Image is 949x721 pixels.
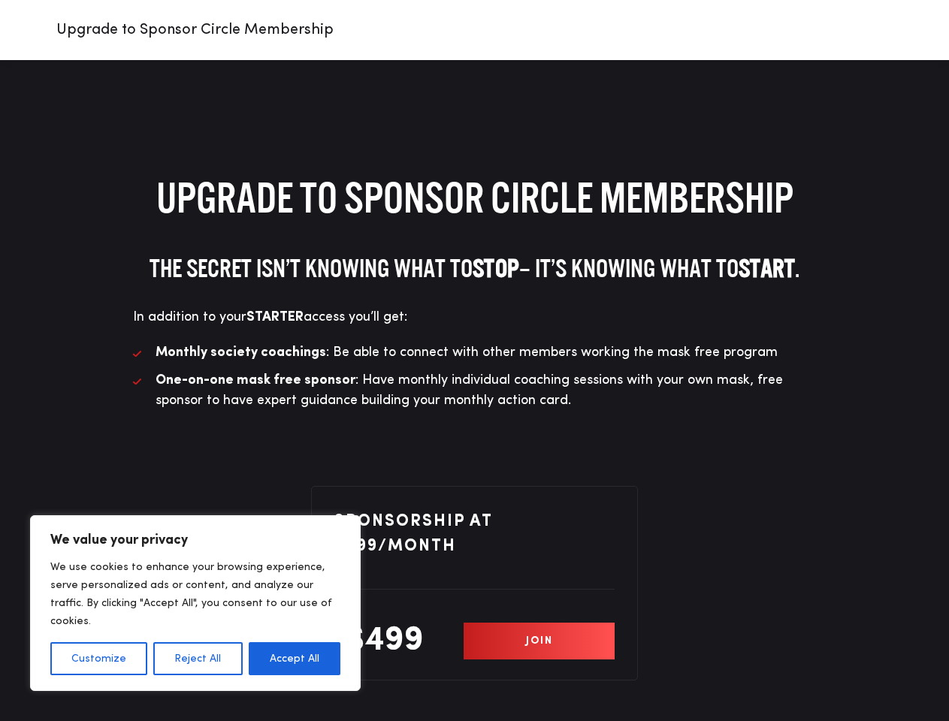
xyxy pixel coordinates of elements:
[133,307,817,327] p: In addition to your access you’ll get:
[739,254,795,282] strong: START
[133,173,817,222] h1: Upgrade to Sponsor Circle Membership
[156,373,355,387] strong: One-on-one mask free sponsor
[246,310,304,324] strong: STARTER
[50,558,340,630] p: We use cookies to enhance your browsing experience, serve personalized ads or content, and analyz...
[30,515,361,691] div: We value your privacy
[334,617,434,665] p: $499
[50,642,147,675] button: Customize
[50,531,340,549] p: We value your privacy
[473,254,519,282] strong: stop
[133,370,817,411] li: : Have monthly individual coaching sessions with your own mask, free sponsor to have expert guida...
[249,642,340,675] button: Accept All
[153,642,242,675] button: Reject All
[133,342,817,363] li: : Be able to connect with other members working the mask free program
[133,252,817,285] h3: The secret isn’t knowing what to – it’s knowing what to .
[41,19,908,41] p: Upgrade to Sponsor Circle Membership
[334,509,615,559] p: Sponsorship at $499/month
[464,623,615,659] a: Join
[156,345,326,359] strong: Monthly society coachings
